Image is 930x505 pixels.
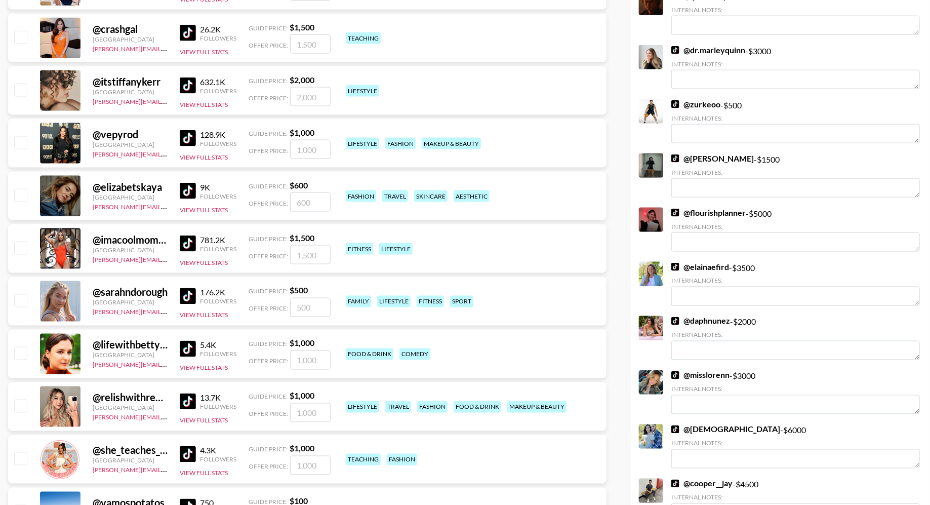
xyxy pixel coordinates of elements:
a: [PERSON_NAME][EMAIL_ADDRESS][DOMAIN_NAME] [93,148,242,158]
div: skincare [414,190,448,202]
div: travel [385,401,411,413]
a: @daphnunez [671,316,730,326]
a: [PERSON_NAME][EMAIL_ADDRESS][DOMAIN_NAME] [93,412,242,421]
span: Guide Price: [249,446,288,453]
div: 128.9K [200,130,236,140]
div: sport [450,296,473,307]
div: 9K [200,182,236,192]
button: View Full Stats [180,417,228,424]
input: 1,000 [290,456,331,475]
strong: $ 1,500 [290,233,314,243]
div: food & drink [454,401,501,413]
div: @ relishwithreese [93,392,168,404]
button: View Full Stats [180,153,228,161]
a: @elainaefird [671,262,729,272]
div: [GEOGRAPHIC_DATA] [93,35,168,43]
div: @ itstiffanykerr [93,75,168,88]
a: @[PERSON_NAME] [671,153,754,164]
span: Offer Price: [249,147,288,154]
a: [PERSON_NAME][EMAIL_ADDRESS][DOMAIN_NAME] [93,359,242,369]
div: @ crashgal [93,23,168,35]
input: 1,000 [290,351,331,370]
span: Offer Price: [249,358,288,365]
img: TikTok [180,341,196,357]
div: Internal Notes: [671,60,920,68]
a: @zurkeoo [671,99,720,109]
div: teaching [346,32,381,44]
div: @ lifewithbettykay [93,339,168,352]
a: @flourishplanner [671,208,746,218]
div: Followers [200,34,236,42]
img: TikTok [671,154,679,163]
input: 600 [290,192,331,212]
span: Offer Price: [249,200,288,207]
span: Offer Price: [249,305,288,313]
div: [GEOGRAPHIC_DATA] [93,246,168,254]
img: TikTok [180,77,196,94]
a: [PERSON_NAME][EMAIL_ADDRESS][DOMAIN_NAME] [93,96,242,105]
img: TikTok [180,25,196,41]
div: Internal Notes: [671,6,920,14]
div: [GEOGRAPHIC_DATA] [93,141,168,148]
div: lifestyle [377,296,411,307]
div: Followers [200,403,236,411]
div: lifestyle [379,243,413,255]
button: View Full Stats [180,101,228,108]
div: - $ 5000 [671,208,920,252]
span: Guide Price: [249,288,288,295]
img: TikTok [180,288,196,304]
div: Followers [200,298,236,305]
div: Followers [200,351,236,358]
div: [GEOGRAPHIC_DATA] [93,193,168,201]
div: 26.2K [200,24,236,34]
div: fitness [417,296,444,307]
strong: $ 1,500 [290,22,314,32]
div: - $ 3000 [671,45,920,89]
strong: $ 1,000 [290,444,314,453]
div: [GEOGRAPHIC_DATA] [93,404,168,412]
span: Offer Price: [249,410,288,418]
a: @misslorenn [671,370,730,380]
div: 176.2K [200,288,236,298]
div: Internal Notes: [671,223,920,230]
div: 13.7K [200,393,236,403]
strong: $ 1,000 [290,338,314,348]
img: TikTok [180,394,196,410]
span: Guide Price: [249,182,288,190]
a: [PERSON_NAME][EMAIL_ADDRESS][DOMAIN_NAME] [93,201,242,211]
div: [GEOGRAPHIC_DATA] [93,457,168,464]
div: Internal Notes: [671,385,920,393]
div: [GEOGRAPHIC_DATA] [93,88,168,96]
div: fashion [417,401,448,413]
span: Guide Price: [249,393,288,401]
img: TikTok [671,100,679,108]
div: - $ 3000 [671,370,920,414]
input: 2,000 [290,87,331,106]
input: 1,000 [290,140,331,159]
div: teaching [346,454,381,465]
img: TikTok [671,317,679,325]
div: - $ 500 [671,99,920,143]
span: Guide Price: [249,24,288,32]
div: food & drink [346,348,393,360]
div: 4.3K [200,446,236,456]
div: aesthetic [454,190,490,202]
a: [PERSON_NAME][EMAIL_ADDRESS][DOMAIN_NAME] [93,43,242,53]
div: fitness [346,243,373,255]
input: 1,000 [290,403,331,422]
div: Internal Notes: [671,169,920,176]
strong: $ 1,000 [290,391,314,401]
img: TikTok [671,425,679,434]
strong: $ 500 [290,286,308,295]
button: View Full Stats [180,259,228,266]
div: Followers [200,87,236,95]
div: 5.4K [200,340,236,351]
div: Internal Notes: [671,331,920,339]
div: Internal Notes: [671,114,920,122]
div: @ she_teaches_fifth [93,444,168,457]
span: Offer Price: [249,463,288,471]
span: Guide Price: [249,130,288,137]
div: fashion [385,138,416,149]
div: makeup & beauty [507,401,567,413]
a: [PERSON_NAME][EMAIL_ADDRESS][DOMAIN_NAME] [93,306,242,316]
